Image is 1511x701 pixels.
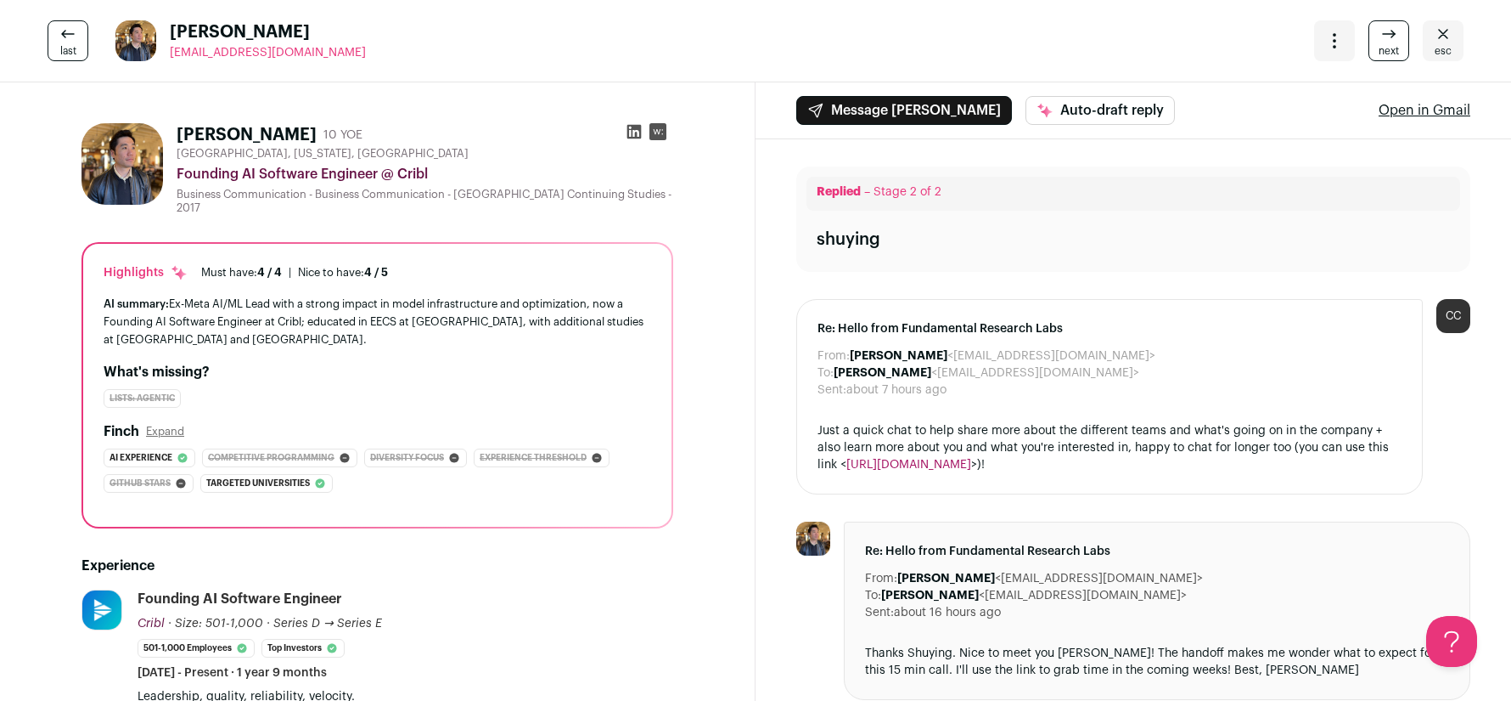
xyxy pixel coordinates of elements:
dd: <[EMAIL_ADDRESS][DOMAIN_NAME]> [834,365,1139,382]
dt: Sent: [817,382,846,399]
img: db02d79d8568f4472d45033c0b9c625e658d2abc8f671131f350da03ea0864ca.jpg [81,123,163,205]
iframe: Help Scout Beacon - Open [1426,616,1477,667]
div: shuying [817,228,880,252]
dd: <[EMAIL_ADDRESS][DOMAIN_NAME]> [850,348,1155,365]
span: · [267,615,270,632]
span: [GEOGRAPHIC_DATA], [US_STATE], [GEOGRAPHIC_DATA] [177,147,469,161]
a: [EMAIL_ADDRESS][DOMAIN_NAME] [170,44,366,61]
span: Series D → Series E [273,618,382,630]
a: [URL][DOMAIN_NAME] [846,459,971,471]
div: Highlights [104,264,188,281]
span: AI summary: [104,298,169,309]
span: last [60,44,76,58]
button: Auto-draft reply [1025,96,1175,125]
div: Ex-Meta AI/ML Lead with a strong impact in model infrastructure and optimization, now a Founding ... [104,295,651,348]
div: Just a quick chat to help share more about the different teams and what's going on in the company... [817,422,1401,473]
a: last [48,20,88,61]
span: Stage 2 of 2 [873,186,941,198]
dt: Sent: [865,604,894,621]
b: [PERSON_NAME] [881,590,979,602]
h1: [PERSON_NAME] [177,123,317,147]
div: CC [1436,299,1470,333]
b: [PERSON_NAME] [897,573,995,585]
span: Github stars [110,475,171,492]
span: Re: Hello from Fundamental Research Labs [865,543,1449,560]
span: Experience threshold [480,449,587,466]
span: next [1379,44,1399,58]
b: [PERSON_NAME] [834,367,931,379]
dd: about 7 hours ago [846,382,946,399]
dd: <[EMAIL_ADDRESS][DOMAIN_NAME]> [881,587,1187,604]
span: [PERSON_NAME] [170,20,366,44]
div: Founding AI Software Engineer @ Cribl [177,164,673,184]
span: Cribl [138,618,165,630]
span: Re: Hello from Fundamental Research Labs [817,320,1401,337]
dt: To: [865,587,881,604]
a: Close [1423,20,1463,61]
dd: <[EMAIL_ADDRESS][DOMAIN_NAME]> [897,570,1203,587]
dt: To: [817,365,834,382]
dt: From: [865,570,897,587]
span: Diversity focus [370,449,444,466]
h2: What's missing? [104,362,651,382]
span: Targeted universities [206,475,310,492]
ul: | [201,266,388,280]
span: 4 / 4 [257,267,282,278]
h2: Experience [81,556,673,576]
span: – [864,186,870,198]
div: 10 YOE [323,127,362,144]
img: aac85fbee0fd35df2b1d7eceab885039613023d014bee40dd848814b3dafdff0.jpg [82,591,121,630]
button: Expand [146,425,184,438]
dt: From: [817,348,850,365]
img: db02d79d8568f4472d45033c0b9c625e658d2abc8f671131f350da03ea0864ca.jpg [796,522,830,556]
li: 501-1,000 employees [138,639,255,658]
div: Thanks Shuying. Nice to meet you [PERSON_NAME]! The handoff makes me wonder what to expect for th... [865,645,1449,679]
h2: Finch [104,421,139,442]
div: Nice to have: [298,266,388,280]
span: Ai experience [110,449,172,466]
a: next [1368,20,1409,61]
b: [PERSON_NAME] [850,350,947,362]
button: Message [PERSON_NAME] [796,96,1012,125]
li: Top Investors [261,639,345,658]
span: [EMAIL_ADDRESS][DOMAIN_NAME] [170,47,366,59]
div: Founding AI Software Engineer [138,590,342,608]
div: Lists: Agentic [104,389,181,408]
button: Open dropdown [1314,20,1355,61]
span: 4 / 5 [364,267,388,278]
a: Open in Gmail [1379,100,1470,121]
img: db02d79d8568f4472d45033c0b9c625e658d2abc8f671131f350da03ea0864ca.jpg [115,20,156,61]
span: [DATE] - Present · 1 year 9 months [138,664,327,681]
div: Business Communication - Business Communication - [GEOGRAPHIC_DATA] Continuing Studies - 2017 [177,188,673,215]
span: · Size: 501-1,000 [168,618,263,630]
div: Must have: [201,266,282,280]
span: esc [1435,44,1452,58]
span: Replied [817,186,861,198]
span: Competitive programming [208,449,334,466]
dd: about 16 hours ago [894,604,1001,621]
